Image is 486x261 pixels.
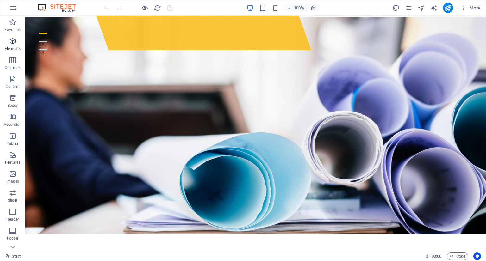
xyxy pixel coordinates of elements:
button: publish [443,3,453,13]
button: 3 [14,33,22,34]
a: Click to cancel selection. Double-click to open Pages [5,252,21,260]
i: On resize automatically adjust zoom level to fit chosen device. [310,5,316,11]
p: Header [6,217,19,222]
button: reload [153,4,161,12]
button: pages [405,4,413,12]
p: Columns [5,65,21,70]
button: Code [447,252,468,260]
p: Slider [8,198,18,203]
p: Elements [5,46,21,51]
i: Reload page [154,4,161,12]
button: More [458,3,483,13]
i: Pages (Ctrl+Alt+S) [405,4,412,12]
button: 100% [284,4,307,12]
button: design [392,4,400,12]
img: Editor Logo [36,4,84,12]
i: Publish [444,4,452,12]
h6: Session time [425,252,442,260]
i: Design (Ctrl+Alt+Y) [392,4,400,12]
p: Images [6,179,19,184]
span: Code [450,252,465,260]
button: text_generator [430,4,438,12]
p: Footer [7,236,18,241]
button: 2 [14,25,22,27]
p: Content [6,84,20,89]
span: 00 00 [432,252,441,260]
i: Navigator [418,4,425,12]
p: Favorites [4,27,21,32]
button: 1 [14,17,22,18]
p: Features [5,160,20,165]
p: Tables [7,141,18,146]
button: Click here to leave preview mode and continue editing [141,4,148,12]
h6: 100% [294,4,304,12]
p: Boxes [8,103,18,108]
span: More [461,5,481,11]
button: Usercentrics [473,252,481,260]
span: : [436,254,437,258]
button: navigator [418,4,425,12]
p: Accordion [4,122,22,127]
